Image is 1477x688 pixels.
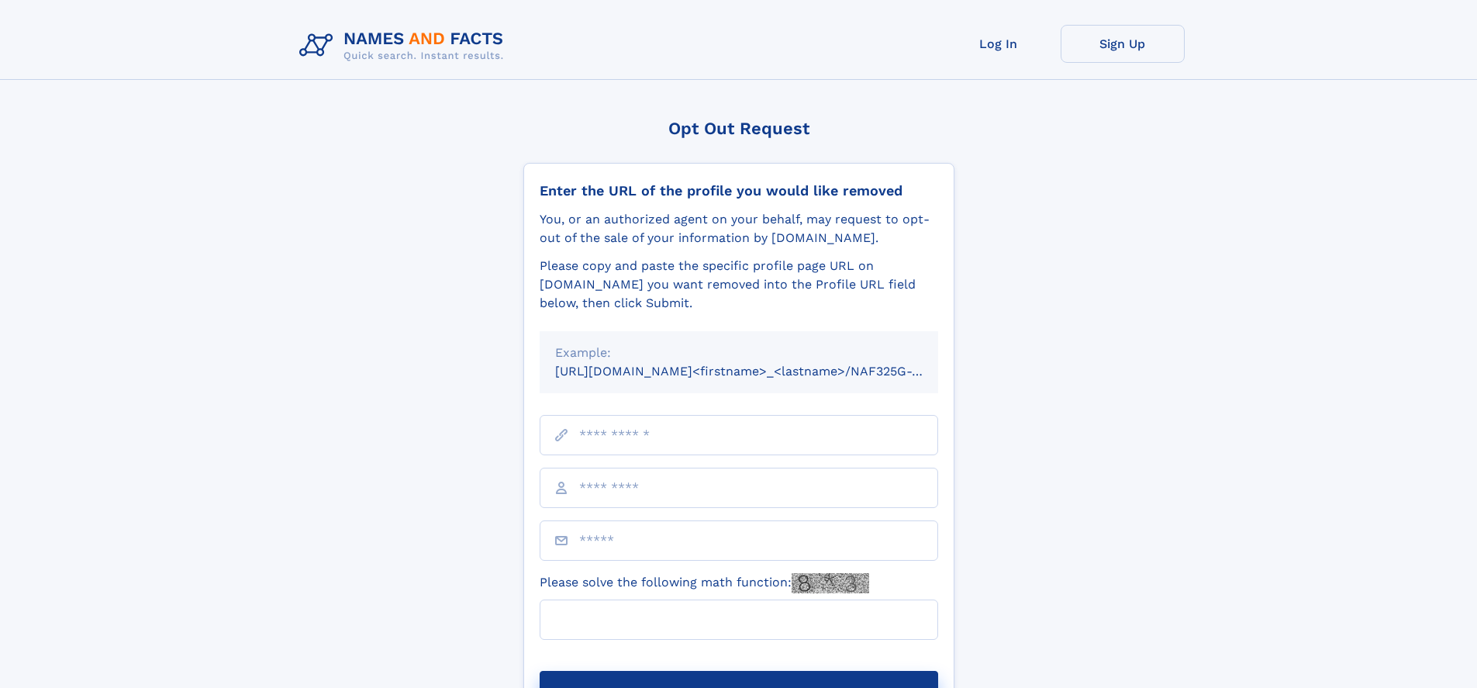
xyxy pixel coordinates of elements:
[555,364,968,379] small: [URL][DOMAIN_NAME]<firstname>_<lastname>/NAF325G-xxxxxxxx
[540,573,869,593] label: Please solve the following math function:
[293,25,516,67] img: Logo Names and Facts
[523,119,954,138] div: Opt Out Request
[555,344,923,362] div: Example:
[540,182,938,199] div: Enter the URL of the profile you would like removed
[540,210,938,247] div: You, or an authorized agent on your behalf, may request to opt-out of the sale of your informatio...
[540,257,938,313] div: Please copy and paste the specific profile page URL on [DOMAIN_NAME] you want removed into the Pr...
[1061,25,1185,63] a: Sign Up
[937,25,1061,63] a: Log In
